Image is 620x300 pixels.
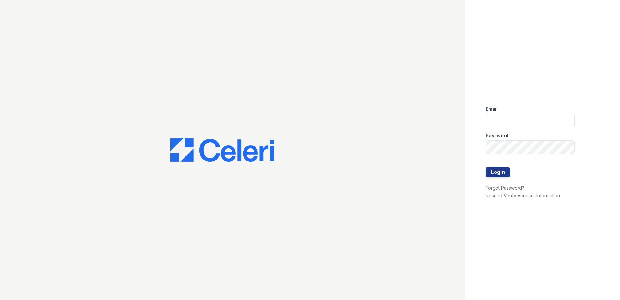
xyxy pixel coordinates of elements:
[486,193,560,198] a: Resend Verify Account Information
[170,138,274,162] img: CE_Logo_Blue-a8612792a0a2168367f1c8372b55b34899dd931a85d93a1a3d3e32e68fde9ad4.png
[486,132,508,139] label: Password
[486,185,524,191] a: Forgot Password?
[486,167,510,177] button: Login
[486,106,498,112] label: Email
